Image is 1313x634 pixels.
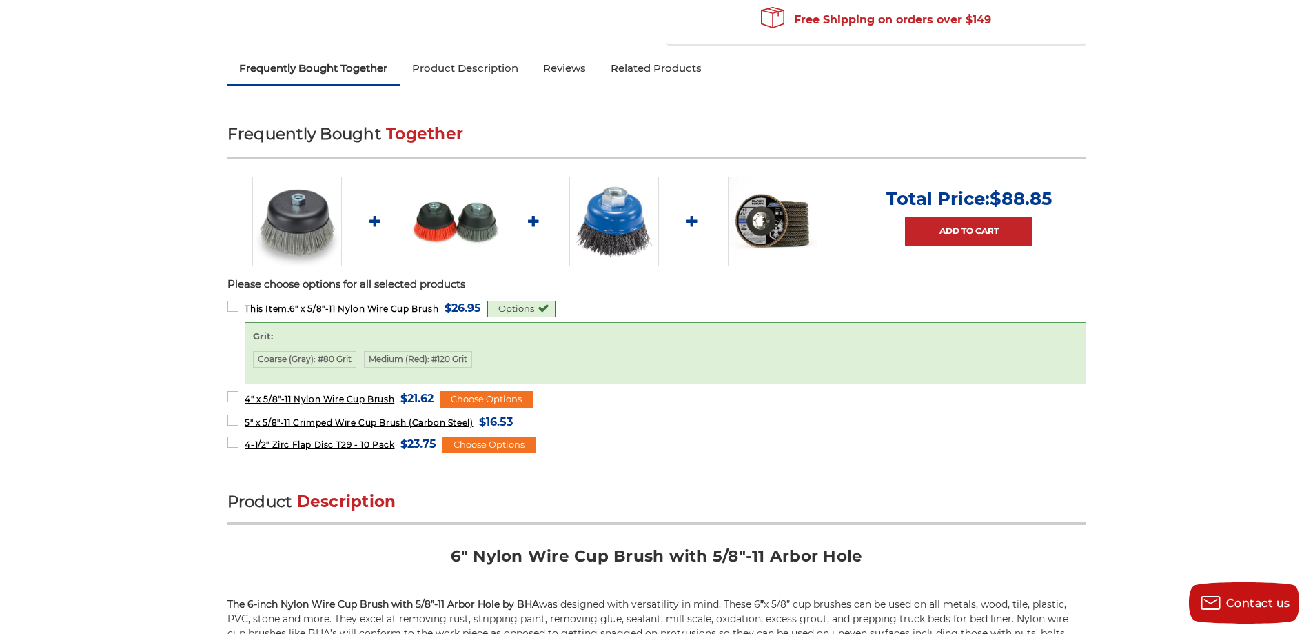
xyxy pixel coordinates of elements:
[442,437,536,453] div: Choose Options
[400,389,434,408] span: $21.62
[886,188,1052,210] p: Total Price:
[487,301,556,317] div: Options
[227,546,1086,577] h2: 6" Nylon Wire Cup Brush with 5/8"-11 Arbor Hole
[245,439,394,450] span: 4-1/2" Zirc Flap Disc T29 - 10 Pack
[479,413,513,431] span: $16.53
[227,53,400,83] a: Frequently Bought Together
[440,391,533,408] div: Choose Options
[227,124,381,143] span: Frequently Bought
[400,53,531,83] a: Product Description
[1226,597,1290,610] span: Contact us
[245,304,289,314] strong: This Item:
[245,394,394,404] span: 4" x 5/8"-11 Nylon Wire Cup Brush
[761,6,991,34] span: Free Shipping on orders over $149
[1189,582,1299,624] button: Contact us
[445,299,481,317] span: $26.95
[531,53,598,83] a: Reviews
[227,492,292,511] span: Product
[297,492,396,511] span: Description
[400,435,436,453] span: $23.75
[760,598,764,611] span: ”
[245,304,438,314] span: 6" x 5/8"-11 Nylon Wire Cup Brush
[245,417,473,428] span: 5" x 5/8"-11 Crimped Wire Cup Brush (Carbon Steel)
[227,598,539,611] strong: The 6-inch Nylon Wire Cup Brush with 5/8”-11 Arbor Hole by BHA
[253,330,1078,344] label: Grit:
[905,217,1032,246] a: Add to Cart
[598,53,714,83] a: Related Products
[990,188,1052,210] span: $88.85
[252,177,342,266] img: 6" x 5/8"-11 Nylon Wire Wheel Cup Brushes
[386,124,463,143] span: Together
[227,277,1086,293] p: Please choose options for all selected products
